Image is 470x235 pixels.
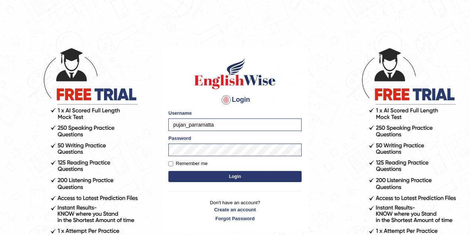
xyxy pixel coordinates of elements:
[168,161,173,166] input: Remember me
[168,160,208,167] label: Remember me
[168,110,192,117] label: Username
[168,135,191,142] label: Password
[168,94,302,106] h4: Login
[168,215,302,222] a: Forgot Password
[193,57,277,90] img: Logo of English Wise sign in for intelligent practice with AI
[168,206,302,213] a: Create an account
[168,171,302,182] button: Login
[168,199,302,222] p: Don't have an account?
